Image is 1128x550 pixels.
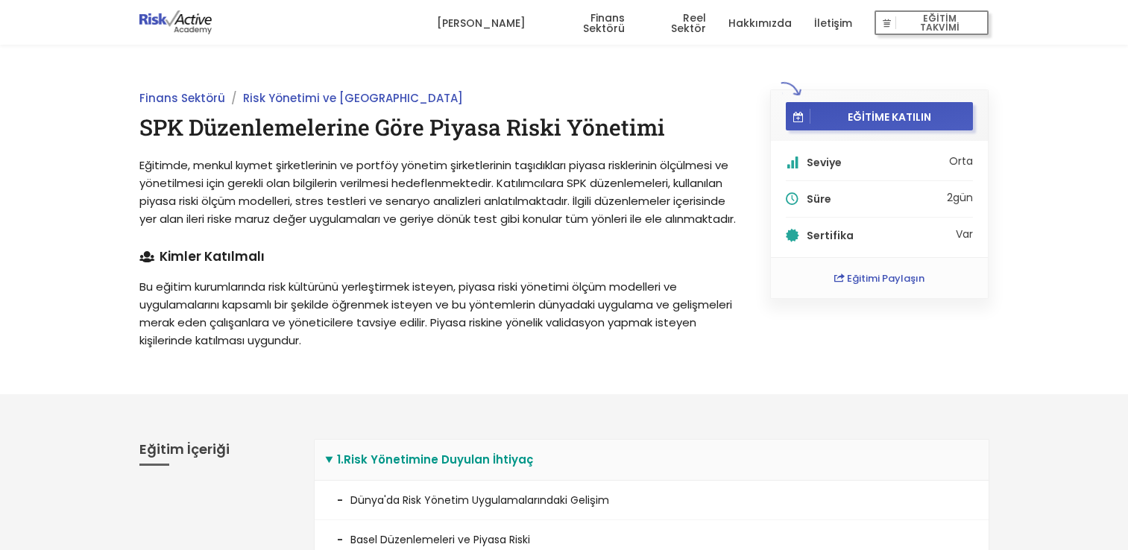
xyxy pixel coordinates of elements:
[139,10,212,34] img: logo-dark.png
[834,271,924,285] a: Eğitimi Paylaşın
[139,157,736,227] span: Eğitimde, menkul kıymet şirketlerinin ve portföy yönetim şirketlerinin taşıdıkları piyasa riskler...
[807,194,944,204] h5: Süre
[139,439,292,466] h3: Eğitim İçeriği
[243,90,463,106] a: Risk Yönetimi ve [GEOGRAPHIC_DATA]
[896,13,983,34] span: EĞİTİM TAKVİMİ
[315,440,989,481] summary: 1.Risk Yönetimine Duyulan İhtiyaç
[786,192,974,218] li: 2 gün
[814,1,852,45] a: İletişim
[875,10,989,36] button: EĞİTİM TAKVİMİ
[786,102,974,130] button: EĞİTİME KATILIN
[875,1,989,45] a: EĞİTİM TAKVİMİ
[139,113,737,142] h1: SPK Düzenlemelerine Göre Piyasa Riski Yönetimi
[786,156,974,181] li: Orta
[437,1,526,45] a: [PERSON_NAME]
[807,157,946,168] h5: Seviye
[139,250,737,263] h4: Kimler Katılmalı
[139,90,225,106] a: Finans Sektörü
[786,229,974,242] li: Var
[139,278,737,350] p: Bu eğitim kurumlarında risk kültürünü yerleştirmek isteyen, piyasa riski yönetimi ölçüm modelleri...
[810,110,968,123] span: EĞİTİME KATILIN
[728,1,792,45] a: Hakkımızda
[807,230,953,241] h5: Sertifika
[548,1,625,45] a: Finans Sektörü
[315,481,989,520] li: Dünya'da Risk Yönetim Uygulamalarındaki Gelişim
[647,1,706,45] a: Reel Sektör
